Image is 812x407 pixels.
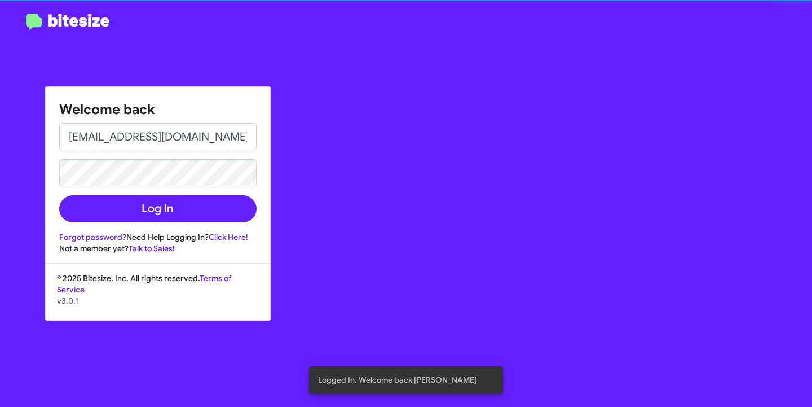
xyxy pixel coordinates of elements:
[57,273,231,295] a: Terms of Service
[209,232,248,242] a: Click Here!
[59,231,257,243] div: Need Help Logging In?
[59,195,257,222] button: Log In
[59,123,257,150] input: Email address
[59,243,257,254] div: Not a member yet?
[129,243,175,253] a: Talk to Sales!
[318,374,477,386] span: Logged In. Welcome back [PERSON_NAME]
[57,295,259,307] p: v3.0.1
[59,232,126,242] a: Forgot password?
[46,273,270,320] div: © 2025 Bitesize, Inc. All rights reserved.
[59,100,257,119] h1: Welcome back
